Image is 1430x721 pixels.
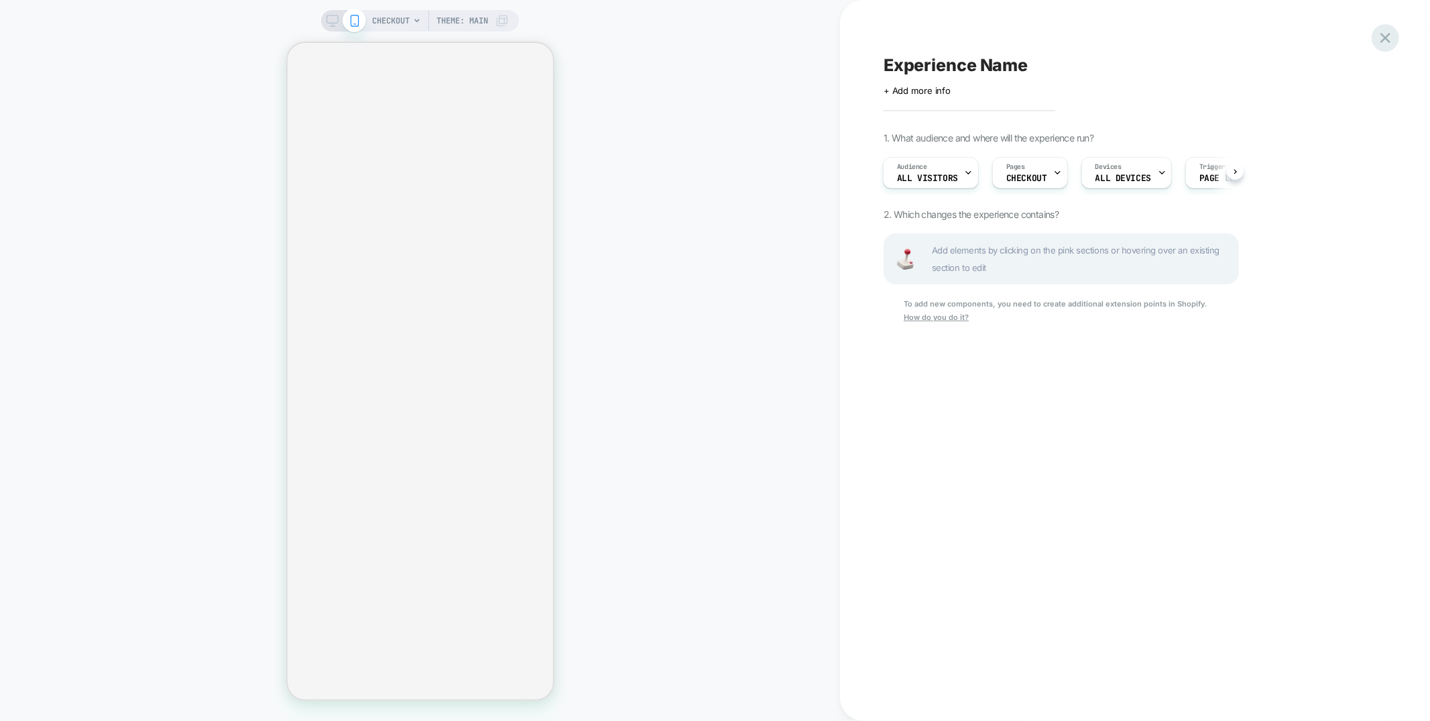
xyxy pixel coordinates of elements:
[897,174,958,183] span: All Visitors
[1199,162,1226,172] span: Trigger
[892,249,918,270] img: Joystick
[1006,174,1047,183] span: CHECKOUT
[884,132,1093,144] span: 1. What audience and where will the experience run?
[884,298,1239,325] div: To add new components, you need to create additional extension points in Shopify.
[372,10,410,32] span: CHECKOUT
[904,313,969,322] u: How do you do it?
[436,10,488,32] span: Theme: MAIN
[884,85,951,96] span: + Add more info
[897,162,927,172] span: Audience
[1006,162,1025,172] span: Pages
[1095,162,1122,172] span: Devices
[884,55,1028,75] span: Experience Name
[932,241,1231,276] span: Add elements by clicking on the pink sections or hovering over an existing section to edit
[1199,174,1245,183] span: Page Load
[884,209,1059,220] span: 2. Which changes the experience contains?
[1095,174,1151,183] span: ALL DEVICES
